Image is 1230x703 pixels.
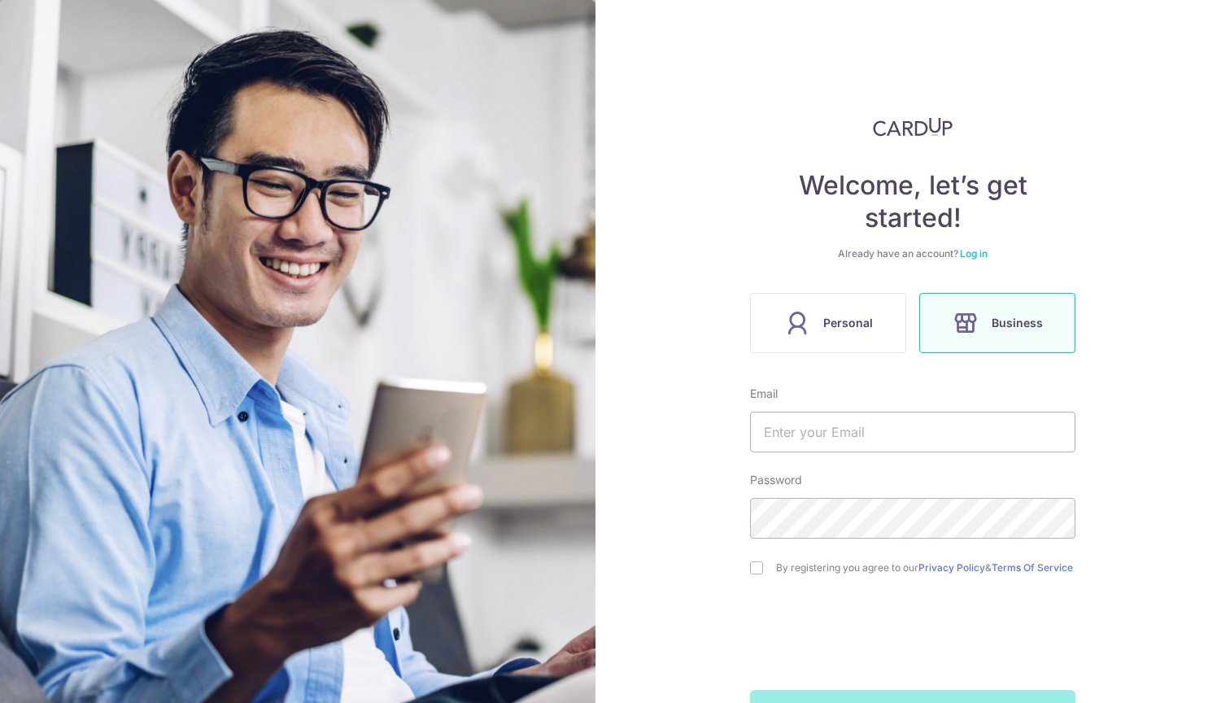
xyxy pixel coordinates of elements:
[823,313,873,333] span: Personal
[789,607,1036,670] iframe: reCAPTCHA
[960,247,988,260] a: Log in
[750,386,778,402] label: Email
[992,313,1043,333] span: Business
[918,561,985,574] a: Privacy Policy
[750,472,802,488] label: Password
[873,117,953,137] img: CardUp Logo
[750,247,1075,260] div: Already have an account?
[913,293,1082,353] a: Business
[744,293,913,353] a: Personal
[750,412,1075,452] input: Enter your Email
[750,169,1075,234] h4: Welcome, let’s get started!
[992,561,1073,574] a: Terms Of Service
[776,561,1075,574] label: By registering you agree to our &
